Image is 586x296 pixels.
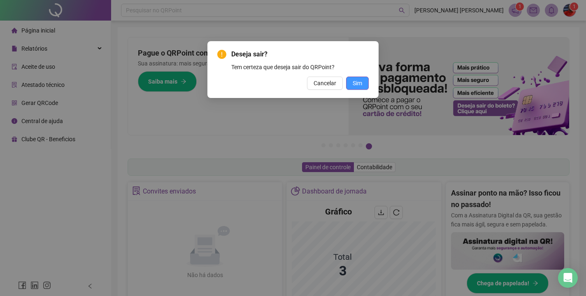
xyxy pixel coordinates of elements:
[307,77,343,90] button: Cancelar
[353,79,362,88] span: Sim
[231,63,369,72] div: Tem certeza que deseja sair do QRPoint?
[217,50,226,59] span: exclamation-circle
[314,79,336,88] span: Cancelar
[346,77,369,90] button: Sim
[558,268,578,288] div: Open Intercom Messenger
[231,49,369,59] span: Deseja sair?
